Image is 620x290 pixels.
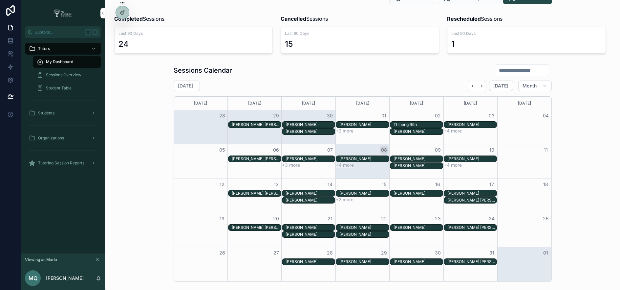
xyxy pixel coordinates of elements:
div: [PERSON_NAME] [339,232,389,237]
span: Sessions [447,15,502,23]
div: Casey Ames [447,190,497,196]
h2: [DATE] [178,83,193,89]
div: Anthony Celedon [447,156,497,162]
div: [PERSON_NAME] [339,122,389,127]
div: Alina Rose Porlaris [447,259,497,265]
button: 23 [434,215,442,223]
div: [PERSON_NAME] [394,225,443,230]
span: Last 90 Days [118,31,268,36]
a: Organizations [25,132,101,144]
div: Month View [174,96,552,282]
button: +4 more [336,162,354,168]
div: Jaden Salazar [339,156,389,162]
button: 09 [434,146,442,154]
div: John Chavez [286,259,335,265]
button: 01 [380,112,388,120]
div: Jaden Salazar [339,122,389,128]
a: Sessions Overview [33,69,101,81]
button: Month [518,81,552,91]
strong: Completed [114,15,143,22]
button: 18 [542,181,549,188]
div: [PERSON_NAME] [286,156,335,161]
div: John Chavez [394,225,443,230]
div: John Chavez [394,190,443,196]
span: Student Table [46,85,72,91]
div: Jaden Salazar [339,225,389,230]
span: K [93,30,98,35]
button: 29 [380,249,388,257]
div: Jaden Salazar [286,231,335,237]
div: [PERSON_NAME] [286,122,335,127]
button: 03 [488,112,496,120]
div: [PERSON_NAME] [394,163,443,168]
div: [PERSON_NAME] [PERSON_NAME] [447,259,497,264]
button: [DATE] [489,81,513,91]
div: [PERSON_NAME] [PERSON_NAME] [447,225,497,230]
div: [PERSON_NAME] [PERSON_NAME] [232,122,281,127]
div: [PERSON_NAME] [286,191,335,196]
div: Alina Rose Porlaris [232,225,281,230]
button: 13 [272,181,280,188]
span: Tutoring Session Reports [38,160,84,166]
div: Alina Rose Porlaris [232,122,281,128]
a: Student Table [33,82,101,94]
a: Tutoring Session Reports [25,157,101,169]
button: 02 [434,112,442,120]
button: Next [477,81,486,91]
span: Tutors [38,46,50,51]
button: +2 more [336,197,353,202]
div: [DATE] [337,97,388,110]
div: Samnang Rith [286,129,335,134]
button: 30 [434,249,442,257]
div: Jonathan Celedon [394,163,443,169]
div: [PERSON_NAME] [286,232,335,237]
button: 04 [542,112,549,120]
strong: Cancelled [281,15,306,22]
div: [DATE] [499,97,550,110]
div: [PERSON_NAME] [447,191,497,196]
img: App logo [52,8,75,18]
div: Thiheng Rith [394,122,443,128]
a: My Dashboard [33,56,101,68]
div: [PERSON_NAME] [PERSON_NAME] [232,156,281,161]
button: 17 [488,181,496,188]
div: John Chavez [286,225,335,230]
div: [DATE] [229,97,280,110]
button: 07 [326,146,334,154]
div: [PERSON_NAME] [PERSON_NAME] [447,198,497,203]
button: 21 [326,215,334,223]
span: Viewing as Maria [25,257,57,262]
div: Francisco Romero [394,129,443,134]
span: My Dashboard [46,59,73,64]
a: Students [25,107,101,119]
button: +3 more [282,162,300,168]
span: Organizations [38,135,64,141]
div: Jaden Salazar [286,197,335,203]
button: 19 [218,215,226,223]
span: Last 90 Days [285,31,435,36]
h1: Sessions Calendar [174,66,232,75]
div: [PERSON_NAME] [PERSON_NAME] [232,191,281,196]
span: Last 90 Days [451,31,601,36]
button: 15 [380,181,388,188]
div: [PERSON_NAME] [339,191,389,196]
div: Joseph Fuentes [339,231,389,237]
div: [PERSON_NAME] [394,156,443,161]
div: [PERSON_NAME] [339,259,389,264]
div: [DATE] [175,97,226,110]
div: [PERSON_NAME] [339,156,389,161]
button: 28 [326,249,334,257]
button: 16 [434,181,442,188]
div: Alina Rose Porlaris [232,156,281,162]
div: John Chavez [286,156,335,162]
div: [PERSON_NAME] [PERSON_NAME] [232,225,281,230]
button: 22 [380,215,388,223]
button: +4 more [444,162,462,168]
span: Sessions Overview [46,72,81,78]
div: Alina Rose Porlaris [447,197,497,203]
span: Sessions [114,15,164,23]
button: 25 [542,215,549,223]
button: 08 [380,146,388,154]
div: Jaden Salazar [286,122,335,128]
button: 30 [326,112,334,120]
